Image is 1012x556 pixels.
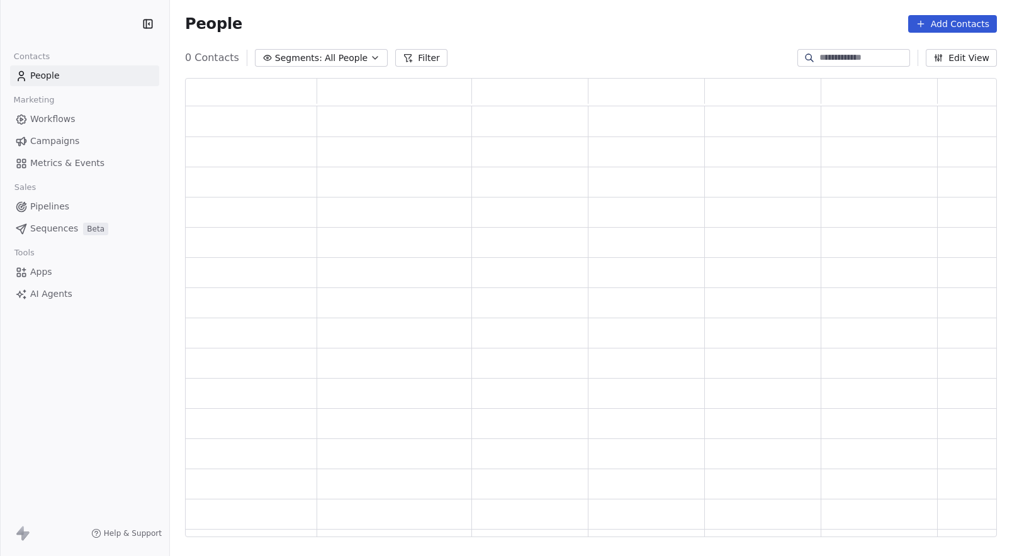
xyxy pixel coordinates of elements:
a: AI Agents [10,284,159,304]
span: Campaigns [30,135,79,148]
span: Tools [9,243,40,262]
span: Beta [83,223,108,235]
a: People [10,65,159,86]
span: Metrics & Events [30,157,104,170]
span: AI Agents [30,287,72,301]
a: Workflows [10,109,159,130]
span: Pipelines [30,200,69,213]
a: SequencesBeta [10,218,159,239]
span: People [30,69,60,82]
span: People [185,14,242,33]
span: 0 Contacts [185,50,239,65]
span: Sales [9,178,42,197]
span: Contacts [8,47,55,66]
span: All People [325,52,368,65]
span: Help & Support [104,528,162,538]
a: Metrics & Events [10,153,159,174]
a: Apps [10,262,159,282]
span: Segments: [275,52,322,65]
button: Edit View [926,49,997,67]
span: Workflows [30,113,76,126]
a: Pipelines [10,196,159,217]
span: Marketing [8,91,60,109]
a: Help & Support [91,528,162,538]
span: Apps [30,265,52,279]
a: Campaigns [10,131,159,152]
button: Add Contacts [908,15,997,33]
span: Sequences [30,222,78,235]
button: Filter [395,49,447,67]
